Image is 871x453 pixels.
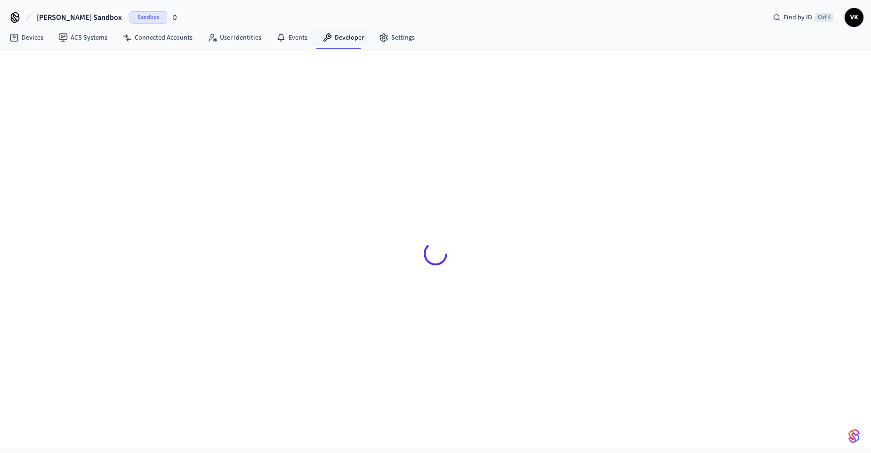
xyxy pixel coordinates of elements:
span: VK [846,9,863,26]
a: Settings [371,29,422,46]
a: Events [269,29,315,46]
a: Devices [2,29,51,46]
div: Find by IDCtrl K [766,9,841,26]
span: Ctrl K [815,13,833,22]
a: Developer [315,29,371,46]
button: VK [845,8,863,27]
a: ACS Systems [51,29,115,46]
a: Connected Accounts [115,29,200,46]
span: Find by ID [783,13,812,22]
span: Sandbox [129,11,167,24]
img: SeamLogoGradient.69752ec5.svg [848,428,860,444]
a: User Identities [200,29,269,46]
span: [PERSON_NAME] Sandbox [37,12,122,23]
